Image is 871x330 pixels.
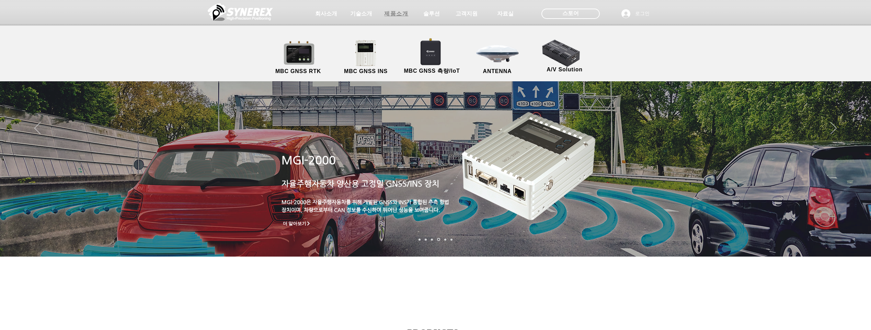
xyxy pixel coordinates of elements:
[414,7,449,21] a: 솔루션
[534,38,596,74] a: A/V Solution
[744,114,871,330] iframe: Wix Chat
[423,10,440,17] span: 솔루션
[541,9,600,19] div: 스토어
[497,10,514,17] span: 자료실
[379,7,414,21] a: 제품소개
[547,67,583,73] span: A/V Solution
[404,68,460,75] span: MBC GNSS 측량/IoT
[267,39,329,75] a: MBC GNSS RTK
[346,38,388,68] img: MGI2000_front-removebg-preview (1).png
[34,122,41,135] button: 이전
[208,2,273,22] img: 씨너렉스_White_simbol_대지 1.png
[488,7,523,21] a: 자료실
[384,10,408,17] span: 제품소개
[456,10,478,17] span: 고객지원
[350,10,372,17] span: 기술소개
[419,238,421,240] a: 로봇- SMC 2000
[467,39,528,75] a: ANTENNA
[617,7,654,20] button: 로그인
[335,39,397,75] a: MBC GNSS INS
[444,238,446,240] a: 로봇
[309,7,343,21] a: 회사소개
[449,7,484,21] a: 고객지원
[414,34,449,69] img: SynRTK__.png
[425,238,427,240] a: 드론 8 - SMC 2000
[416,238,455,241] nav: 슬라이드
[483,68,512,74] span: ANTENNA
[315,10,337,17] span: 회사소개
[431,238,433,240] a: 측량 IoT
[437,238,440,241] a: 자율주행
[450,238,452,240] a: 정밀농업
[275,68,321,74] span: MBC GNSS RTK
[562,10,579,17] span: 스토어
[344,7,378,21] a: 기술소개
[633,10,652,17] span: 로그인
[344,68,388,74] span: MBC GNSS INS
[399,39,466,75] a: MBC GNSS 측량/IoT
